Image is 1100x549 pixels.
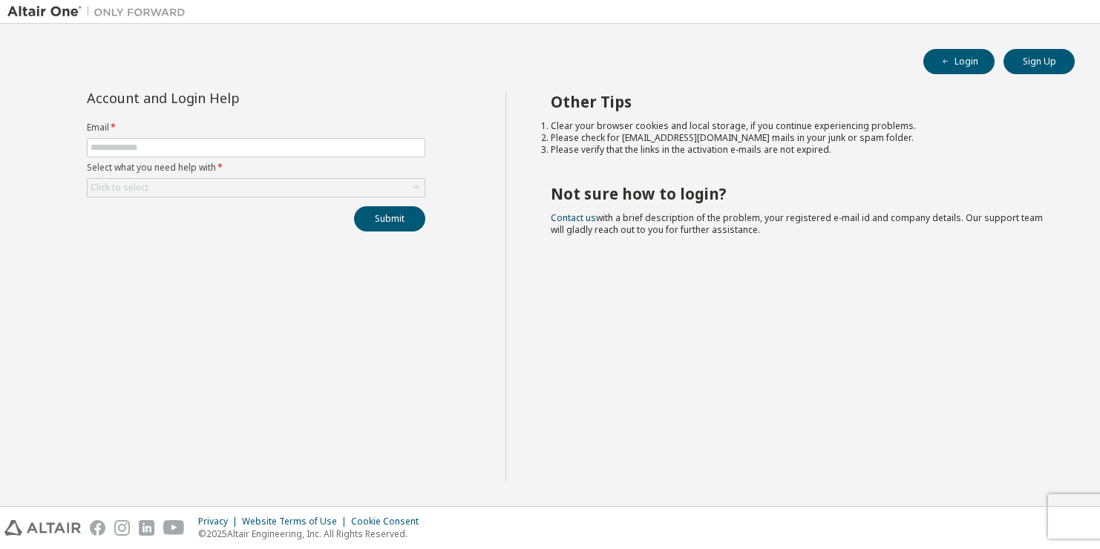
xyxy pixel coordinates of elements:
button: Submit [354,206,425,231]
img: instagram.svg [114,520,130,536]
div: Website Terms of Use [242,516,351,527]
button: Login [923,49,995,74]
span: with a brief description of the problem, your registered e-mail id and company details. Our suppo... [551,211,1043,236]
li: Please verify that the links in the activation e-mails are not expired. [551,144,1049,156]
label: Email [87,122,425,134]
p: © 2025 Altair Engineering, Inc. All Rights Reserved. [198,527,428,540]
a: Contact us [551,211,596,224]
img: linkedin.svg [139,520,154,536]
img: facebook.svg [90,520,105,536]
div: Click to select [91,182,148,194]
button: Sign Up [1004,49,1075,74]
li: Please check for [EMAIL_ADDRESS][DOMAIN_NAME] mails in your junk or spam folder. [551,132,1049,144]
h2: Other Tips [551,92,1049,111]
img: youtube.svg [163,520,185,536]
div: Privacy [198,516,242,527]
img: altair_logo.svg [4,520,81,536]
div: Account and Login Help [87,92,358,104]
img: Altair One [7,4,193,19]
li: Clear your browser cookies and local storage, if you continue experiencing problems. [551,120,1049,132]
h2: Not sure how to login? [551,184,1049,203]
div: Cookie Consent [351,516,428,527]
div: Click to select [88,179,425,197]
label: Select what you need help with [87,162,425,174]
